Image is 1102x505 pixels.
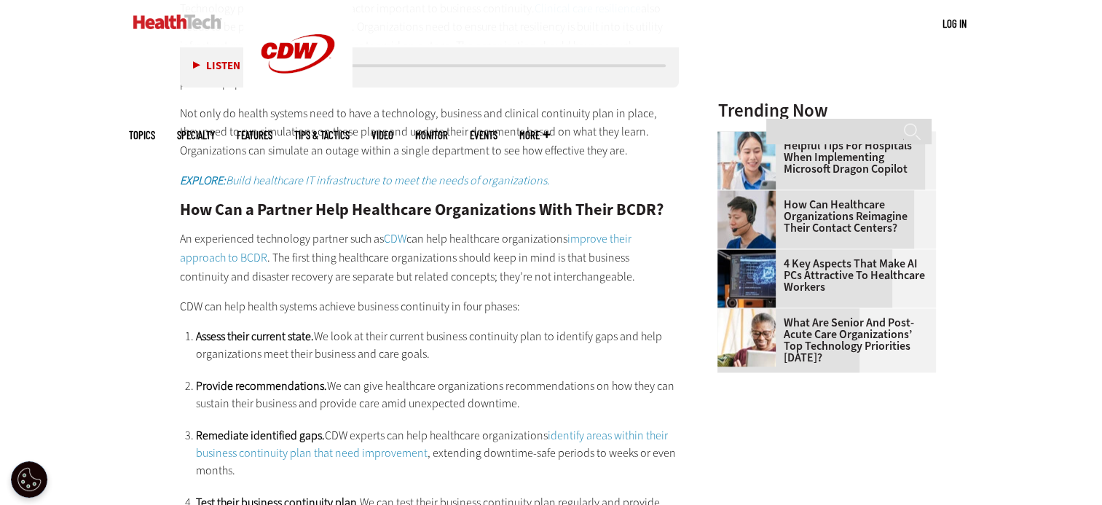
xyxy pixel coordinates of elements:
a: Tips & Tactics [294,130,350,141]
a: Helpful Tips for Hospitals When Implementing Microsoft Dragon Copilot [717,140,927,175]
p: CDW can help health systems achieve business continuity in four phases: [180,297,680,316]
h2: How Can a Partner Help Healthcare Organizations With Their BCDR? [180,202,680,218]
strong: Assess their current state. [196,329,314,344]
span: Topics [129,130,155,141]
a: improve their approach to BCDR [180,231,631,265]
img: Doctor using phone to dictate to tablet [717,131,776,189]
a: What Are Senior and Post-Acute Care Organizations’ Top Technology Priorities [DATE]? [717,317,927,364]
div: User menu [942,16,967,31]
a: Doctor using phone to dictate to tablet [717,131,783,143]
h3: Trending Now [717,101,936,120]
a: Older person using tablet [717,308,783,320]
a: CDW [384,231,406,246]
strong: EXPLORE: [180,173,226,188]
img: Healthcare contact center [717,190,776,248]
a: MonITor [415,130,448,141]
img: Home [133,15,221,29]
strong: Remediate identified gaps. [196,428,325,443]
li: We look at their current business continuity plan to identify gaps and help organizations meet th... [196,328,680,363]
p: An experienced technology partner such as can help healthcare organizations . The first thing hea... [180,230,680,286]
a: EXPLORE:Build healthcare IT infrastructure to meet the needs of organizations. [180,173,550,188]
li: CDW experts can help healthcare organizations , extending downtime-safe periods to weeks or even ... [196,427,680,479]
span: More [519,130,550,141]
a: 4 Key Aspects That Make AI PCs Attractive to Healthcare Workers [717,258,927,293]
button: Open Preferences [11,461,47,498]
a: identify areas within their business continuity plan that need improvement [196,428,668,461]
a: CDW [243,96,353,111]
em: Build healthcare IT infrastructure to meet the needs of organizations. [180,173,550,188]
li: We can give healthcare organizations recommendations on how they can sustain their business and p... [196,377,680,412]
a: Video [371,130,393,141]
a: Healthcare contact center [717,190,783,202]
a: Events [470,130,497,141]
img: Older person using tablet [717,308,776,367]
a: Desktop monitor with brain AI concept [717,249,783,261]
span: Specialty [177,130,215,141]
a: Features [237,130,272,141]
img: Desktop monitor with brain AI concept [717,249,776,308]
div: Cookie Settings [11,461,47,498]
strong: Provide recommendations. [196,378,327,394]
a: Log in [942,17,967,30]
a: How Can Healthcare Organizations Reimagine Their Contact Centers? [717,199,927,234]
